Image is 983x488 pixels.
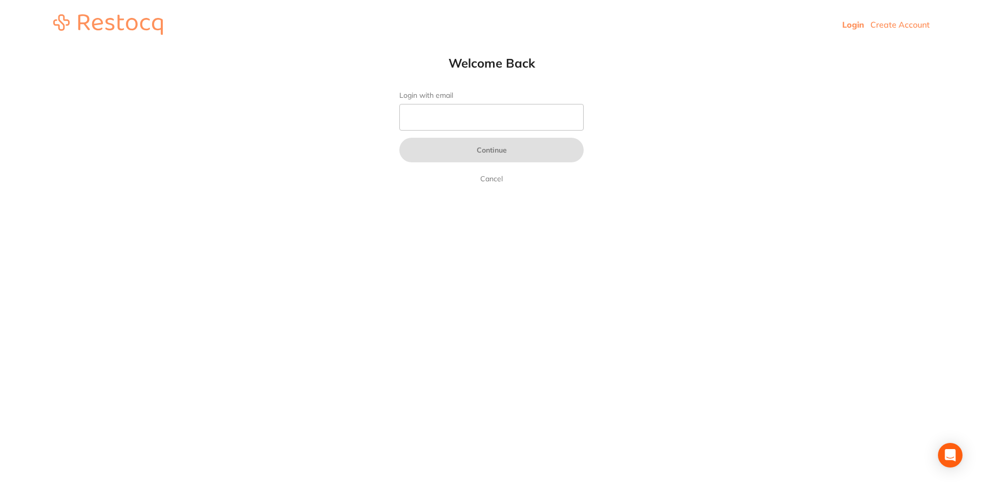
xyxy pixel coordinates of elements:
label: Login with email [399,91,584,100]
img: restocq_logo.svg [53,14,163,35]
a: Cancel [478,173,505,185]
button: Continue [399,138,584,162]
h1: Welcome Back [379,55,604,71]
div: Open Intercom Messenger [938,443,963,468]
a: Login [842,19,864,30]
a: Create Account [870,19,930,30]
